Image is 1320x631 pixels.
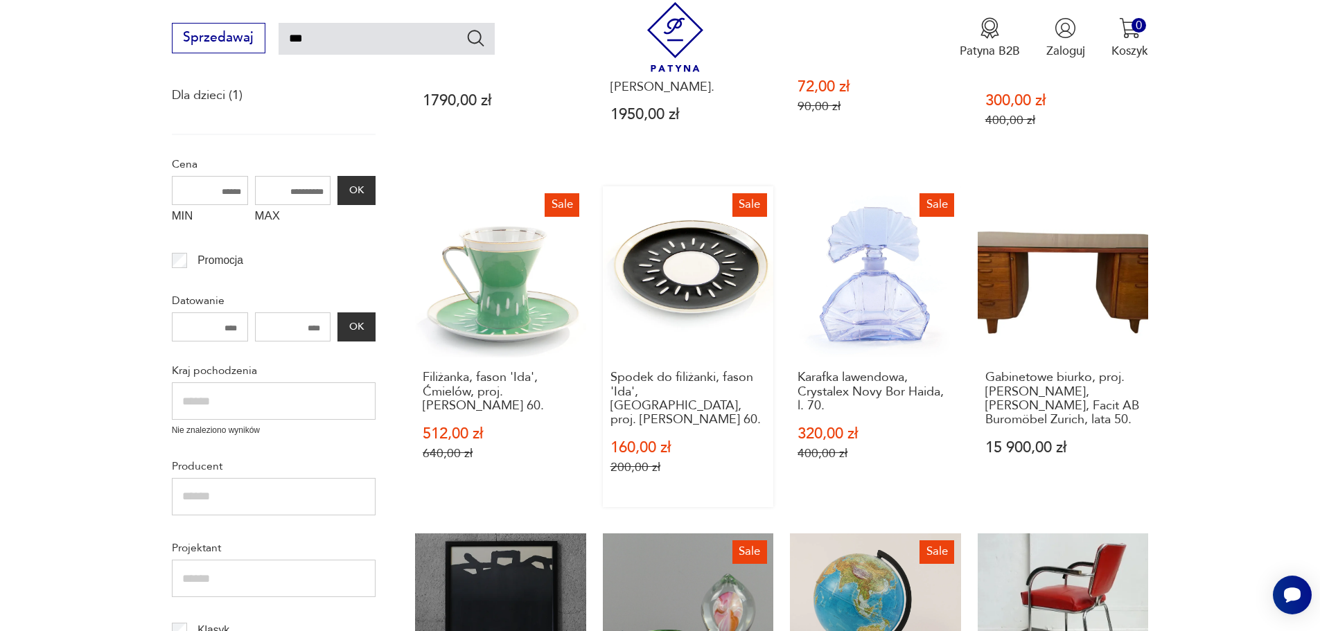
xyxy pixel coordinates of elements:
p: Producent [172,457,376,475]
label: MAX [255,205,331,231]
h3: Wazon w stylu Art Deco Haida, [PERSON_NAME], Czechosłowacja, lata 20. [985,38,1141,80]
p: 160,00 zł [610,441,766,455]
h3: Porcelanowy serwis kawowy Rosenthal Classic, model [PERSON_NAME]. [423,38,579,80]
p: 512,00 zł [423,427,579,441]
p: Koszyk [1111,43,1148,59]
button: Zaloguj [1046,17,1085,59]
h3: Porcelanowy serwis [PERSON_NAME] dla sześciu osób [PERSON_NAME]. [610,38,766,95]
p: Projektant [172,539,376,557]
p: Nie znaleziono wyników [172,424,376,437]
img: Ikonka użytkownika [1055,17,1076,39]
img: Ikona koszyka [1119,17,1141,39]
a: SaleKarafka lawendowa, Crystalex Novy Bor Haida, l. 70.Karafka lawendowa, Crystalex Novy Bor Haid... [790,186,961,507]
p: Zaloguj [1046,43,1085,59]
button: Szukaj [466,28,486,48]
h3: Karafka lawendowa, Crystalex Novy Bor Haida, l. 70. [798,371,953,413]
button: OK [337,312,375,341]
p: 400,00 zł [798,446,953,461]
p: 15 900,00 zł [985,441,1141,455]
a: Dla dzieci (1) [172,84,243,107]
a: Gabinetowe biurko, proj. Gunnar Ericsson, Atvidaberg, Facit AB Buromöbel Zurich, lata 50.Gabineto... [978,186,1149,507]
button: Patyna B2B [960,17,1020,59]
p: 200,00 zł [610,460,766,474]
p: Datowanie [172,292,376,310]
button: OK [337,176,375,205]
p: 640,00 zł [423,446,579,461]
label: MIN [172,205,248,231]
p: 400,00 zł [985,113,1141,127]
p: Patyna B2B [960,43,1020,59]
img: Patyna - sklep z meblami i dekoracjami vintage [640,2,710,72]
p: Cena [172,155,376,173]
p: 1790,00 zł [423,94,579,108]
a: Ikona medaluPatyna B2B [960,17,1020,59]
button: Sprzedawaj [172,23,265,53]
h3: Spodek do filiżanki, fason 'Ida', [GEOGRAPHIC_DATA], proj. [PERSON_NAME] 60. [610,371,766,427]
h3: Gabinetowe biurko, proj. [PERSON_NAME], [PERSON_NAME], Facit AB Buromöbel Zurich, lata 50. [985,371,1141,427]
p: 300,00 zł [985,94,1141,108]
p: Promocja [197,251,243,269]
p: 1950,00 zł [610,107,766,122]
p: 320,00 zł [798,427,953,441]
div: 0 [1132,18,1146,33]
p: Kraj pochodzenia [172,362,376,380]
a: Sprzedawaj [172,33,265,44]
button: 0Koszyk [1111,17,1148,59]
img: Ikona medalu [979,17,1001,39]
a: SaleSpodek do filiżanki, fason 'Ida', Ćmielów, proj. W. Potacki, l. 60.Spodek do filiżanki, fason... [603,186,774,507]
p: 90,00 zł [798,99,953,114]
iframe: Smartsupp widget button [1273,576,1312,614]
h3: Filiżanka, fason 'Ida', Ćmielów, proj. [PERSON_NAME] 60. [423,371,579,413]
a: SaleFiliżanka, fason 'Ida', Ćmielów, proj. W. Potacki, l. 60.Filiżanka, fason 'Ida', Ćmielów, pro... [415,186,586,507]
p: 72,00 zł [798,80,953,94]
